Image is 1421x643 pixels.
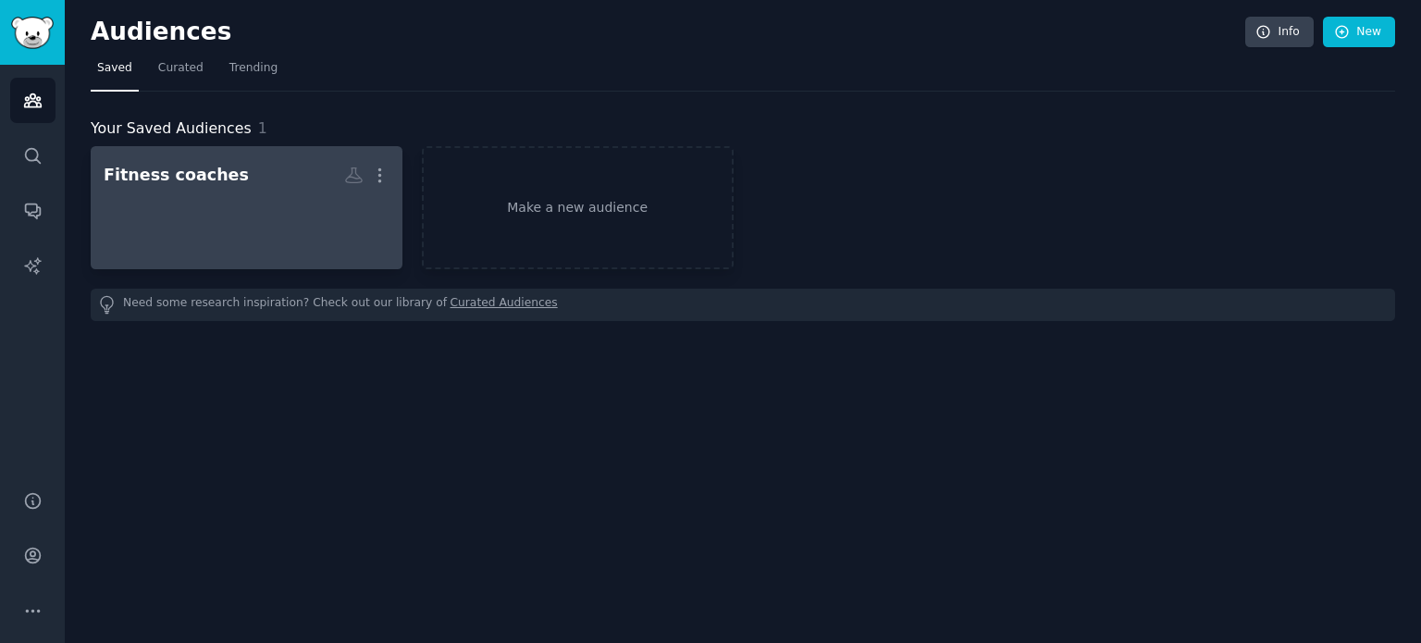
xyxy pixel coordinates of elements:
[91,18,1245,47] h2: Audiences
[91,289,1395,321] div: Need some research inspiration? Check out our library of
[1245,17,1314,48] a: Info
[11,17,54,49] img: GummySearch logo
[223,54,284,92] a: Trending
[1323,17,1395,48] a: New
[229,60,278,77] span: Trending
[91,146,402,269] a: Fitness coaches
[97,60,132,77] span: Saved
[422,146,734,269] a: Make a new audience
[91,117,252,141] span: Your Saved Audiences
[258,119,267,137] span: 1
[158,60,204,77] span: Curated
[451,295,558,315] a: Curated Audiences
[152,54,210,92] a: Curated
[91,54,139,92] a: Saved
[104,164,249,187] div: Fitness coaches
